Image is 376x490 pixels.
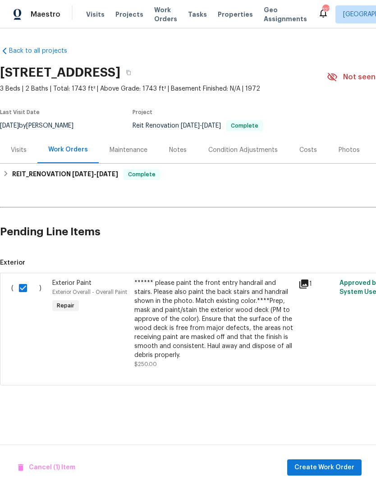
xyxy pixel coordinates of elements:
[208,146,278,155] div: Condition Adjustments
[218,10,253,19] span: Properties
[72,171,118,177] span: -
[72,171,94,177] span: [DATE]
[12,169,118,180] h6: REIT_RENOVATION
[154,5,177,23] span: Work Orders
[86,10,105,19] span: Visits
[115,10,143,19] span: Projects
[96,171,118,177] span: [DATE]
[120,64,137,81] button: Copy Address
[9,276,50,371] div: ( )
[299,146,317,155] div: Costs
[48,145,88,154] div: Work Orders
[188,11,207,18] span: Tasks
[52,289,127,295] span: Exterior Overall - Overall Paint
[227,123,262,128] span: Complete
[134,279,293,360] div: ****** please paint the front entry handrail and stairs. Please also paint the back stairs and ha...
[169,146,187,155] div: Notes
[133,123,263,129] span: Reit Renovation
[181,123,221,129] span: -
[264,5,307,23] span: Geo Assignments
[53,301,78,310] span: Repair
[181,123,200,129] span: [DATE]
[31,10,60,19] span: Maestro
[298,279,334,289] div: 1
[202,123,221,129] span: [DATE]
[11,146,27,155] div: Visits
[339,146,360,155] div: Photos
[52,280,92,286] span: Exterior Paint
[124,170,159,179] span: Complete
[133,110,152,115] span: Project
[110,146,147,155] div: Maintenance
[322,5,329,14] div: 127
[134,362,157,367] span: $250.00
